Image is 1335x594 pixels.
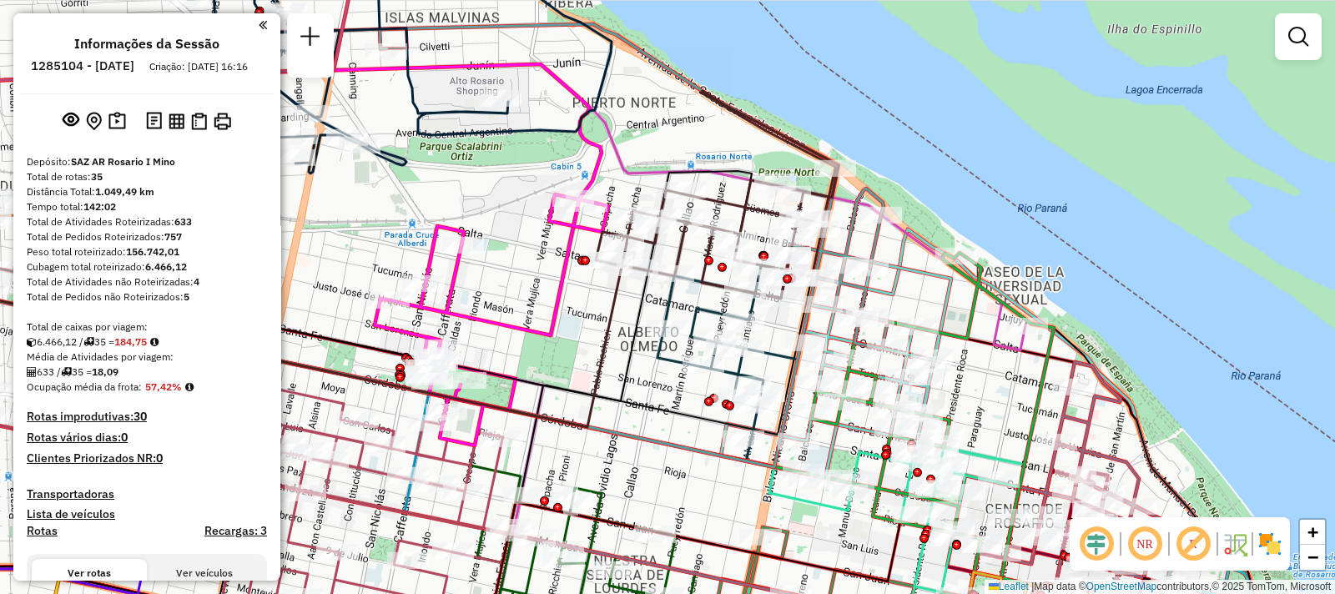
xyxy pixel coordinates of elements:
div: Total de Atividades Roteirizadas: [27,214,267,229]
span: | [1031,581,1034,592]
i: Total de rotas [61,367,72,377]
div: Total de caixas por viagem: [27,320,267,335]
span: Ocupação média da frota: [27,380,142,393]
i: Cubagem total roteirizado [27,337,37,347]
strong: 142:02 [83,200,116,213]
button: Painel de Sugestão [105,108,129,134]
div: 6.466,12 / 35 = [27,335,267,350]
a: Rotas [27,524,58,538]
a: Zoom out [1300,545,1325,570]
h4: Clientes Priorizados NR: [27,451,267,466]
strong: 5 [184,290,189,303]
button: Imprimir Rotas [210,109,234,133]
div: Depósito: [27,154,267,169]
div: Tempo total: [27,199,267,214]
strong: 757 [164,230,182,243]
button: Centralizar mapa no depósito ou ponto de apoio [83,108,105,134]
strong: SAZ AR Rosario I Mino [71,155,175,168]
div: Total de Atividades não Roteirizadas: [27,274,267,289]
em: Média calculada utilizando a maior ocupação (%Peso ou %Cubagem) de cada rota da sessão. Rotas cro... [185,382,194,392]
div: Map data © contributors,© 2025 TomTom, Microsoft [985,580,1335,594]
strong: 0 [156,451,163,466]
img: Exibir/Ocultar setores [1257,531,1283,557]
button: Ver veículos [147,559,262,587]
strong: 4 [194,275,199,288]
button: Logs desbloquear sessão [143,108,165,134]
div: Média de Atividades por viagem: [27,350,267,365]
h4: Rotas vários dias: [27,430,267,445]
strong: 633 [174,215,192,228]
button: Visualizar relatório de Roteirização [165,109,188,132]
span: Ocultar NR [1125,524,1165,564]
a: Leaflet [989,581,1029,592]
div: Distância Total: [27,184,267,199]
strong: 0 [121,430,128,445]
strong: 156.742,01 [126,245,179,258]
strong: 184,75 [114,335,147,348]
div: Total de rotas: [27,169,267,184]
div: Total de Pedidos não Roteirizados: [27,289,267,305]
a: Clique aqui para minimizar o painel [259,15,267,34]
button: Ver rotas [32,559,147,587]
h4: Informações da Sessão [74,36,219,52]
button: Exibir sessão original [59,108,83,134]
strong: 18,09 [92,365,118,378]
h4: Recargas: 3 [204,524,267,538]
h6: 1285104 - [DATE] [31,58,134,73]
img: Fluxo de ruas [1222,531,1248,557]
button: Visualizar Romaneio [188,109,210,133]
div: Criação: [DATE] 16:16 [143,59,254,74]
h4: Transportadoras [27,487,267,501]
i: Meta Caixas/viagem: 266,08 Diferença: -81,33 [150,337,159,347]
span: − [1307,546,1318,567]
div: Peso total roteirizado: [27,244,267,259]
h4: Rotas improdutivas: [27,410,267,424]
i: Total de Atividades [27,367,37,377]
a: OpenStreetMap [1086,581,1157,592]
span: Ocultar deslocamento [1076,524,1116,564]
strong: 35 [91,170,103,183]
strong: 30 [133,409,147,424]
div: Cubagem total roteirizado: [27,259,267,274]
span: + [1307,521,1318,542]
strong: 6.466,12 [145,260,187,273]
h4: Lista de veículos [27,507,267,521]
a: Zoom in [1300,520,1325,545]
a: Nova sessão e pesquisa [294,20,327,58]
strong: 57,42% [145,380,182,393]
strong: 1.049,49 km [95,185,154,198]
a: Exibir filtros [1282,20,1315,53]
div: 633 / 35 = [27,365,267,380]
i: Total de rotas [83,337,94,347]
span: Exibir rótulo [1173,524,1213,564]
div: Total de Pedidos Roteirizados: [27,229,267,244]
